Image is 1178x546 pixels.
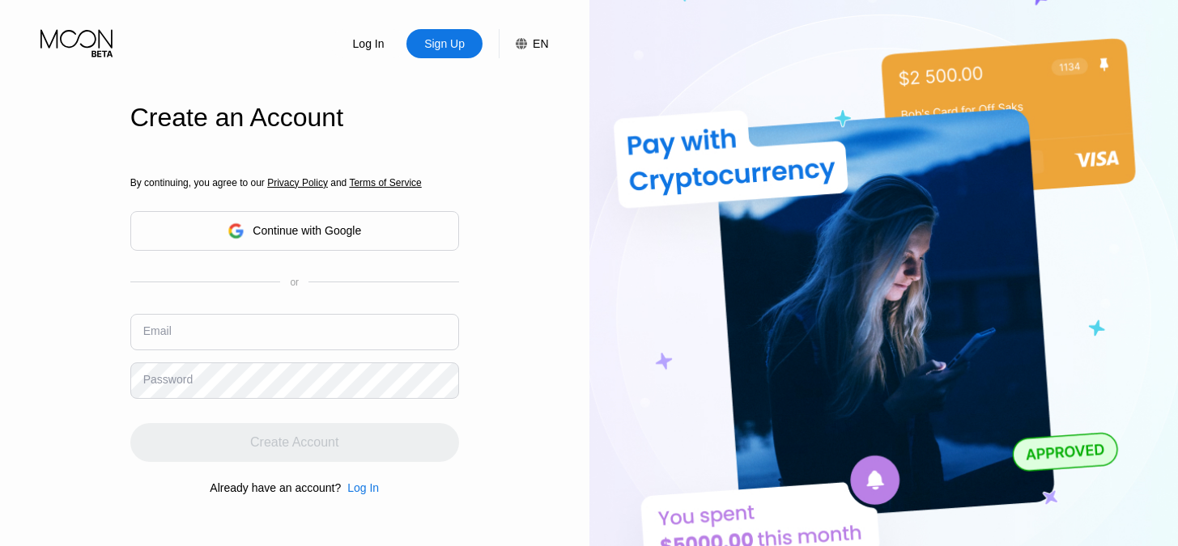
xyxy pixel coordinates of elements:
div: Continue with Google [253,224,361,237]
div: Already have an account? [210,481,341,494]
div: Log In [330,29,406,58]
div: EN [499,29,548,58]
div: Sign Up [406,29,483,58]
div: Email [143,324,172,337]
div: Password [143,373,193,386]
span: Privacy Policy [267,177,328,188]
div: Log In [351,36,386,52]
div: By continuing, you agree to our [130,177,459,188]
div: or [290,277,299,288]
div: Continue with Google [130,211,459,251]
div: Sign Up [423,36,466,52]
div: Log In [341,481,379,494]
div: EN [533,37,548,50]
span: Terms of Service [349,177,421,188]
div: Log In [347,481,379,494]
span: and [328,177,350,188]
div: Create an Account [130,103,459,133]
